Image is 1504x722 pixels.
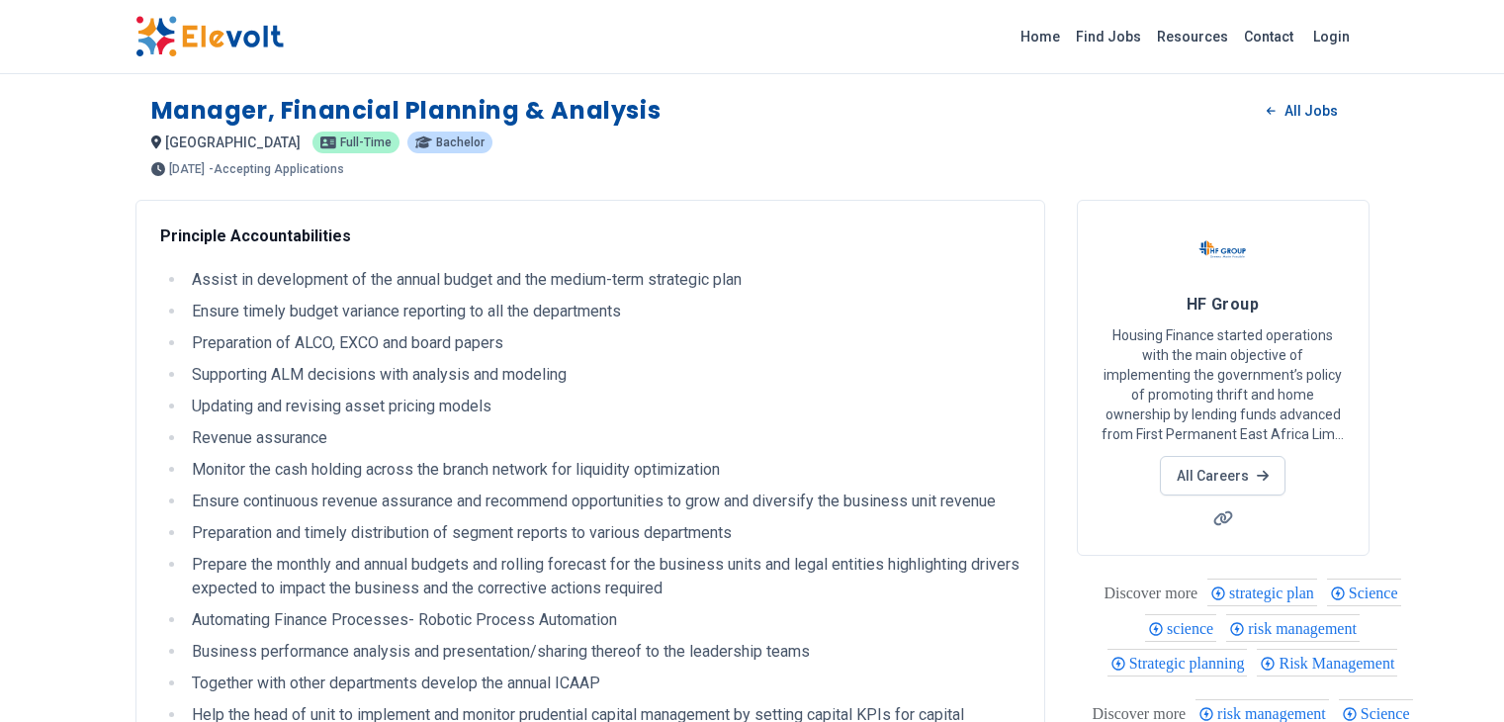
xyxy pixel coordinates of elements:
p: - Accepting Applications [209,163,344,175]
h1: Manager, Financial Planning & Analysis [151,95,662,127]
span: strategic plan [1229,585,1320,601]
li: Business performance analysis and presentation/sharing thereof to the leadership teams [186,640,1020,664]
div: Risk Management [1257,649,1397,677]
p: Housing Finance started operations with the main objective of implementing the government’s polic... [1102,325,1345,444]
li: Ensure timely budget variance reporting to all the departments [186,300,1020,323]
a: All Jobs [1251,96,1353,126]
span: risk management [1248,620,1363,637]
strong: Principle Accountabilities [160,226,351,245]
li: Together with other departments develop the annual ICAAP [186,672,1020,695]
span: Bachelor [436,136,485,148]
div: strategic plan [1207,579,1317,606]
span: science [1167,620,1219,637]
span: risk management [1217,705,1332,722]
a: Resources [1149,21,1236,52]
li: Updating and revising asset pricing models [186,395,1020,418]
li: Automating Finance Processes- Robotic Process Automation [186,608,1020,632]
a: Contact [1236,21,1301,52]
span: Science [1361,705,1416,722]
div: Science [1327,579,1401,606]
a: Find Jobs [1068,21,1149,52]
span: [GEOGRAPHIC_DATA] [165,135,301,150]
img: Elevolt [135,16,284,57]
li: Prepare the monthly and annual budgets and rolling forecast for the business units and legal enti... [186,553,1020,600]
div: science [1145,614,1216,642]
img: HF Group [1198,225,1248,274]
span: Strategic planning [1129,655,1251,672]
li: Preparation and timely distribution of segment reports to various departments [186,521,1020,545]
li: Preparation of ALCO, EXCO and board papers [186,331,1020,355]
a: Home [1013,21,1068,52]
iframe: Chat Widget [1405,627,1504,722]
div: risk management [1226,614,1360,642]
span: Risk Management [1279,655,1400,672]
li: Monitor the cash holding across the branch network for liquidity optimization [186,458,1020,482]
li: Revenue assurance [186,426,1020,450]
li: Assist in development of the annual budget and the medium-term strategic plan [186,268,1020,292]
li: Supporting ALM decisions with analysis and modeling [186,363,1020,387]
div: These are topics related to the article that might interest you [1104,580,1197,607]
li: Ensure continuous revenue assurance and recommend opportunities to grow and diversify the busines... [186,490,1020,513]
a: Login [1301,17,1362,56]
span: HF Group [1187,295,1260,314]
a: All Careers [1160,456,1285,496]
span: [DATE] [169,163,205,175]
span: Science [1349,585,1404,601]
span: Full-time [340,136,392,148]
div: Strategic planning [1107,649,1248,677]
